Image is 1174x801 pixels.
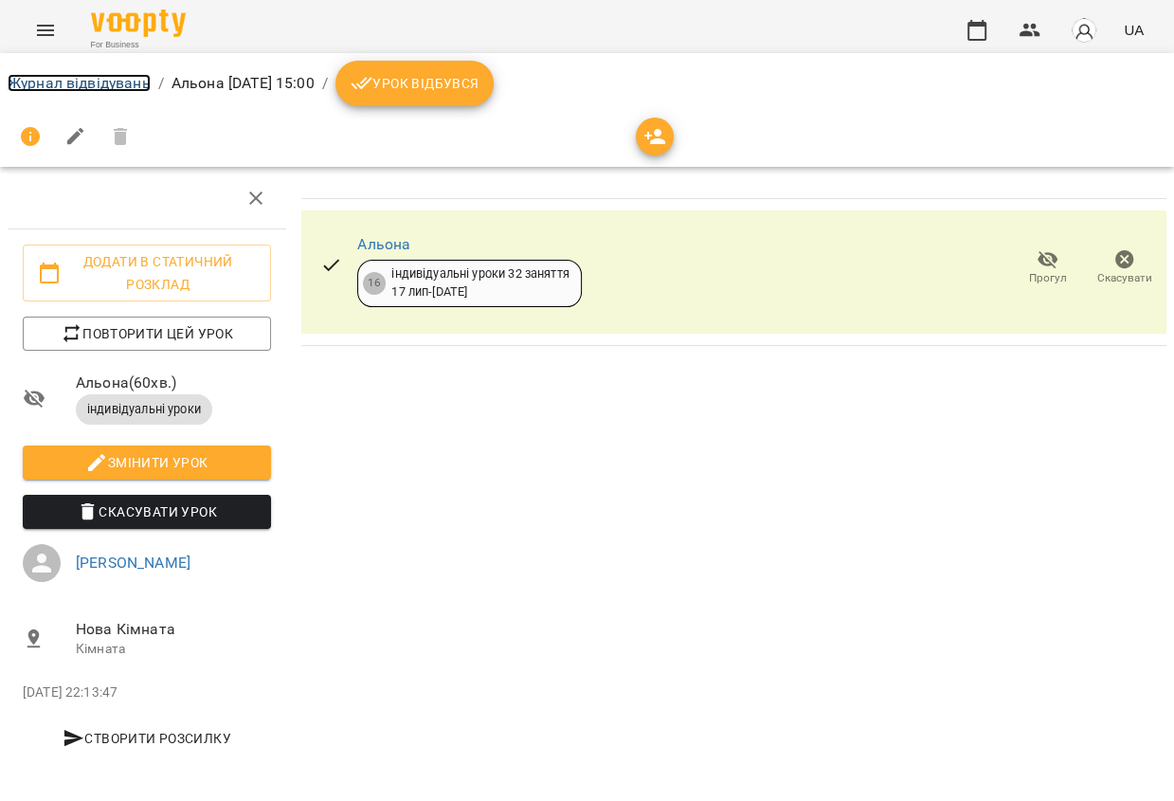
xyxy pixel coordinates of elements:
[1009,242,1086,295] button: Прогул
[76,554,190,572] a: [PERSON_NAME]
[30,727,263,750] span: Створити розсилку
[158,72,164,95] li: /
[335,61,495,106] button: Урок відбувся
[351,72,479,95] span: Урок відбувся
[23,245,271,301] button: Додати в статичний розклад
[357,235,410,253] a: Альона
[1124,20,1144,40] span: UA
[23,8,68,53] button: Menu
[76,618,271,641] span: Нова Кімната
[8,61,1166,106] nav: breadcrumb
[363,272,386,295] div: 16
[172,72,315,95] p: Альона [DATE] 15:00
[1071,17,1097,44] img: avatar_s.png
[91,9,186,37] img: Voopty Logo
[391,265,569,300] div: індивідуальні уроки 32 заняття 17 лип - [DATE]
[23,683,271,702] p: [DATE] 22:13:47
[23,495,271,529] button: Скасувати Урок
[76,372,271,394] span: Альона ( 60 хв. )
[1116,12,1151,47] button: UA
[8,74,151,92] a: Журнал відвідувань
[322,72,328,95] li: /
[1029,270,1067,286] span: Прогул
[76,401,212,418] span: індивідуальні уроки
[1097,270,1152,286] span: Скасувати
[38,451,256,474] span: Змінити урок
[38,501,256,523] span: Скасувати Урок
[23,317,271,351] button: Повторити цей урок
[38,322,256,345] span: Повторити цей урок
[23,446,271,480] button: Змінити урок
[91,39,186,51] span: For Business
[38,250,256,296] span: Додати в статичний розклад
[76,640,271,659] p: Кімната
[1086,242,1163,295] button: Скасувати
[23,721,271,755] button: Створити розсилку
